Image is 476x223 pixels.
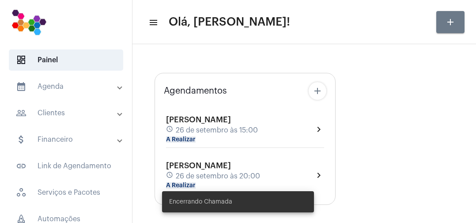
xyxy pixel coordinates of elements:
mat-icon: chevron_right [314,124,324,135]
span: Olá, [PERSON_NAME]! [169,15,290,29]
span: sidenav icon [16,55,26,65]
mat-panel-title: Clientes [16,108,118,118]
mat-panel-title: Agenda [16,81,118,92]
mat-expansion-panel-header: sidenav iconFinanceiro [5,129,132,150]
mat-icon: schedule [166,125,174,135]
img: 7bf4c2a9-cb5a-6366-d80e-59e5d4b2024a.png [7,4,51,40]
mat-icon: sidenav icon [16,161,26,171]
mat-icon: chevron_right [314,170,324,181]
span: Agendamentos [164,86,227,96]
span: 26 de setembro às 15:00 [176,126,258,134]
mat-icon: sidenav icon [148,17,157,28]
span: sidenav icon [16,187,26,198]
mat-icon: add [312,86,323,96]
mat-icon: sidenav icon [16,134,26,145]
span: Link de Agendamento [9,155,123,177]
mat-expansion-panel-header: sidenav iconAgenda [5,76,132,97]
span: Encerrando Chamada [169,197,232,206]
mat-icon: sidenav icon [16,81,26,92]
mat-icon: schedule [166,171,174,181]
span: [PERSON_NAME] [166,162,231,170]
mat-panel-title: Financeiro [16,134,118,145]
span: [PERSON_NAME] [166,116,231,124]
span: Serviços e Pacotes [9,182,123,203]
span: Painel [9,49,123,71]
mat-icon: add [445,17,456,27]
mat-chip: A Realizar [166,136,196,143]
span: 26 de setembro às 20:00 [176,172,260,180]
mat-expansion-panel-header: sidenav iconClientes [5,102,132,124]
mat-icon: sidenav icon [16,108,26,118]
